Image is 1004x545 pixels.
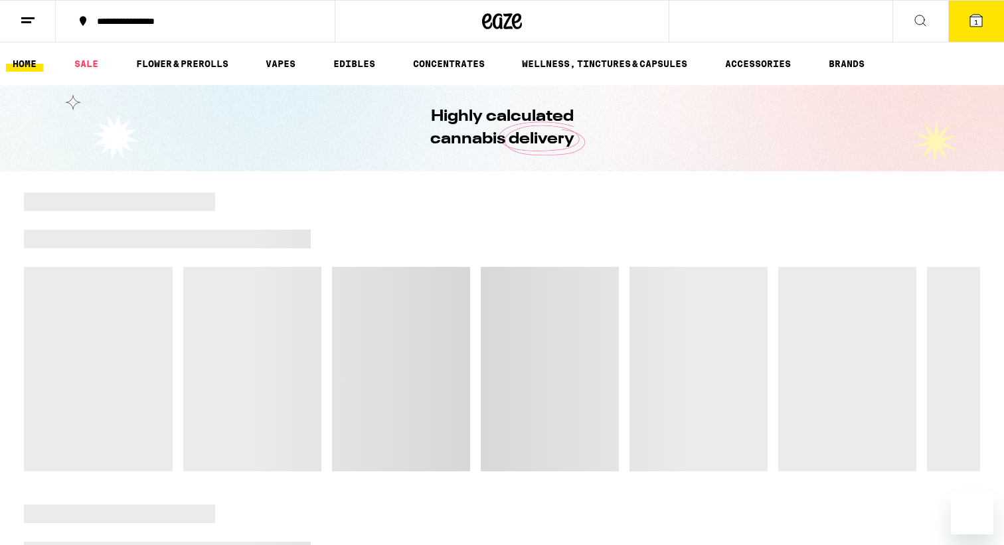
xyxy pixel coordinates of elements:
[515,56,694,72] a: WELLNESS, TINCTURES & CAPSULES
[948,1,1004,42] button: 1
[6,56,43,72] a: HOME
[974,18,978,26] span: 1
[129,56,235,72] a: FLOWER & PREROLLS
[259,56,302,72] a: VAPES
[718,56,797,72] a: ACCESSORIES
[822,56,871,72] a: BRANDS
[327,56,382,72] a: EDIBLES
[392,106,612,151] h1: Highly calculated cannabis delivery
[406,56,491,72] a: CONCENTRATES
[68,56,105,72] a: SALE
[951,492,993,534] iframe: Button to launch messaging window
